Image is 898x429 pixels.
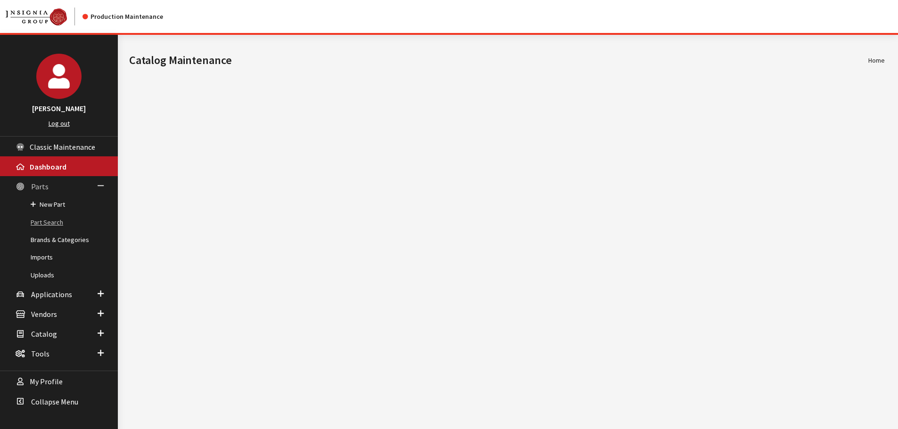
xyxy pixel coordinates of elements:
[31,309,57,319] span: Vendors
[31,290,72,299] span: Applications
[82,12,163,22] div: Production Maintenance
[30,142,95,152] span: Classic Maintenance
[30,377,63,387] span: My Profile
[129,52,868,69] h1: Catalog Maintenance
[31,329,57,339] span: Catalog
[6,8,67,25] img: Catalog Maintenance
[6,8,82,25] a: Insignia Group logo
[31,349,49,358] span: Tools
[36,54,82,99] img: Cheyenne Dorton
[868,56,885,65] li: Home
[31,397,78,406] span: Collapse Menu
[30,162,66,171] span: Dashboard
[31,182,49,191] span: Parts
[9,103,108,114] h3: [PERSON_NAME]
[49,119,70,128] a: Log out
